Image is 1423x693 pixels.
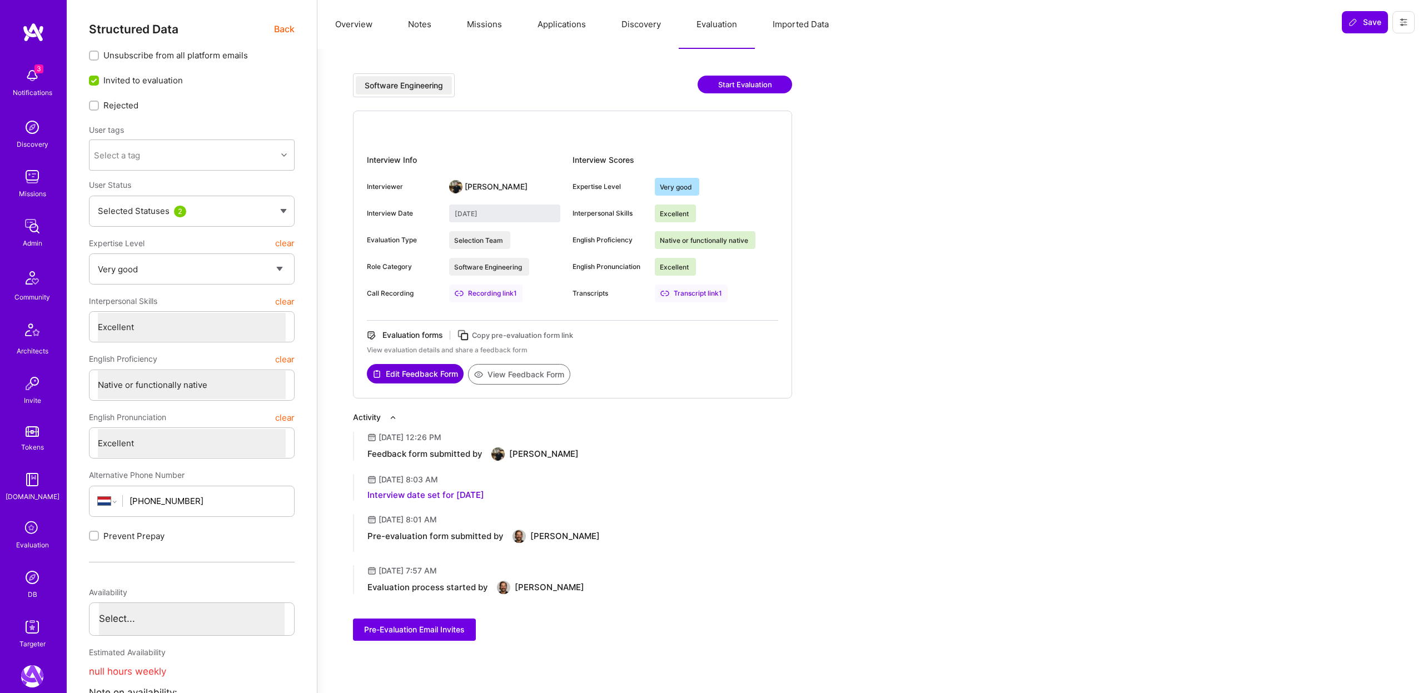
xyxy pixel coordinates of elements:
span: Back [274,22,295,36]
div: Call Recording [367,288,440,298]
button: View Feedback Form [468,364,570,385]
div: View evaluation details and share a feedback form [367,345,778,355]
div: English Proficiency [573,235,646,245]
div: Evaluation forms [382,330,443,341]
img: User Avatar [513,530,526,543]
a: Transcript link1 [655,285,728,302]
div: Pre-evaluation form submitted by [367,531,504,542]
img: Invite [21,372,43,395]
div: Evaluation process started by [367,582,488,593]
div: [DATE] 8:01 AM [379,514,437,525]
div: Interview Date [367,208,440,218]
div: Transcript link 1 [655,285,728,302]
div: Interview Scores [573,151,778,169]
div: null hours weekly [89,662,295,681]
img: Community [19,265,46,291]
a: Recording link1 [449,285,523,302]
div: Feedback form submitted by [367,448,482,460]
img: caret [280,209,287,213]
div: Evaluation Type [367,235,440,245]
button: clear [275,349,295,369]
div: Targeter [19,638,46,650]
span: 3 [34,64,43,73]
label: User tags [89,124,124,135]
div: Select a tag [94,149,140,161]
div: Interviewer [367,182,440,192]
img: Skill Targeter [21,616,43,638]
div: 2 [174,206,186,217]
span: Pre-Evaluation Email Invites [364,624,465,635]
img: tokens [26,426,39,437]
span: Structured Data [89,22,178,36]
div: Role Category [367,262,440,272]
span: Selected Statuses [98,206,170,216]
img: Architects [19,318,46,345]
img: discovery [21,116,43,138]
div: [PERSON_NAME] [509,448,579,460]
button: clear [275,233,295,253]
img: User Avatar [497,581,510,594]
div: [PERSON_NAME] [515,582,584,593]
img: A.Team: Leading A.Team's Marketing & DemandGen [21,665,43,687]
button: Edit Feedback Form [367,364,464,383]
span: User Status [89,180,131,190]
div: Admin [23,237,42,249]
span: Unsubscribe from all platform emails [103,49,248,61]
div: [DOMAIN_NAME] [6,491,59,502]
img: User Avatar [449,180,462,193]
div: DB [28,589,37,600]
div: Expertise Level [573,182,646,192]
img: teamwork [21,166,43,188]
div: Copy pre-evaluation form link [472,330,573,341]
img: admin teamwork [21,215,43,237]
span: English Pronunciation [89,407,166,427]
a: Edit Feedback Form [367,364,464,385]
img: User Avatar [491,447,505,461]
input: +1 (000) 000-0000 [130,487,286,515]
span: Alternative Phone Number [89,470,185,480]
div: [DATE] 7:57 AM [379,565,437,576]
i: icon SelectionTeam [22,518,43,539]
div: Tokens [21,441,44,453]
div: Interpersonal Skills [573,208,646,218]
div: Discovery [17,138,48,150]
div: Evaluation [16,539,49,551]
button: clear [275,291,295,311]
span: Invited to evaluation [103,74,183,86]
div: Interview date set for [DATE] [367,490,484,501]
div: [DATE] 8:03 AM [379,474,438,485]
div: Activity [353,412,381,423]
span: Prevent Prepay [103,530,165,542]
div: Availability [89,582,295,602]
div: English Pronunciation [573,262,646,272]
button: Pre-Evaluation Email Invites [353,619,476,641]
span: Expertise Level [89,233,145,253]
div: Community [14,291,50,303]
button: Save [1342,11,1388,33]
div: [DATE] 12:26 PM [379,432,441,443]
a: A.Team: Leading A.Team's Marketing & DemandGen [18,665,46,687]
img: guide book [21,468,43,491]
div: Notifications [13,87,52,98]
div: Recording link 1 [449,285,523,302]
button: clear [275,407,295,427]
span: English Proficiency [89,349,157,369]
div: [PERSON_NAME] [465,181,528,192]
i: icon Chevron [281,152,287,158]
button: Start Evaluation [698,76,792,93]
i: icon Copy [457,329,470,342]
span: Interpersonal Skills [89,291,157,311]
div: Invite [24,395,41,406]
img: bell [21,64,43,87]
div: Transcripts [573,288,646,298]
img: logo [22,22,44,42]
div: [PERSON_NAME] [530,531,600,542]
img: Admin Search [21,566,43,589]
span: Save [1349,17,1381,28]
div: Estimated Availability [89,642,295,662]
div: Missions [19,188,46,200]
div: Architects [17,345,48,357]
div: Software Engineering [365,80,443,91]
span: Rejected [103,99,138,111]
